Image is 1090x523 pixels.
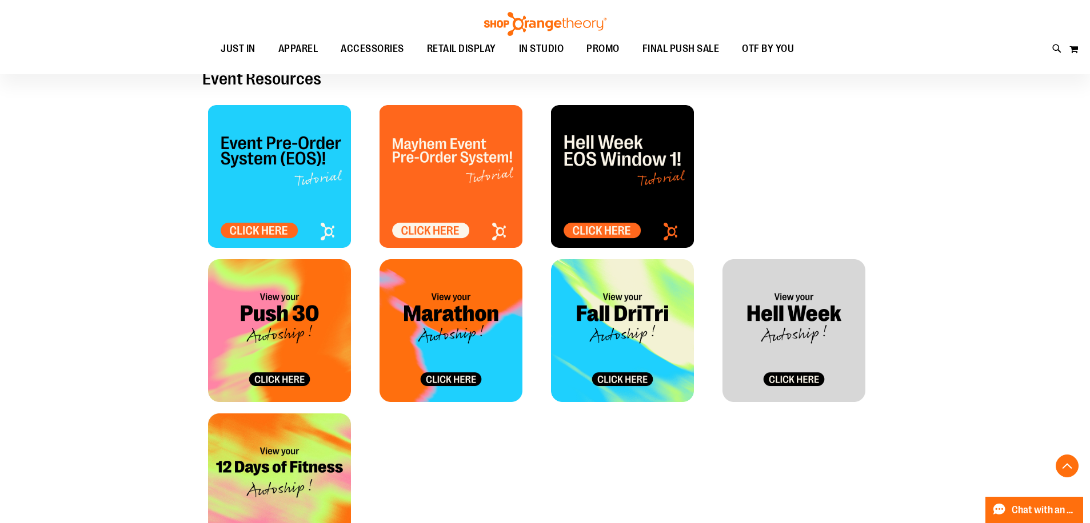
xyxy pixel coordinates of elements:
[1012,505,1076,516] span: Chat with an Expert
[482,12,608,36] img: Shop Orangetheory
[202,70,888,88] h2: Event Resources
[427,36,496,62] span: RETAIL DISPLAY
[1056,454,1079,477] button: Back To Top
[341,36,404,62] span: ACCESSORIES
[642,36,720,62] span: FINAL PUSH SALE
[519,36,564,62] span: IN STUDIO
[380,259,522,402] img: OTF Tile - Marathon Marketing
[551,259,694,402] img: FALL DRI TRI_Allocation Tile
[551,105,694,248] img: HELLWEEK_Allocation Tile
[742,36,794,62] span: OTF BY YOU
[586,36,620,62] span: PROMO
[722,259,865,402] img: HELLWEEK_Allocation Tile
[985,497,1084,523] button: Chat with an Expert
[278,36,318,62] span: APPAREL
[221,36,255,62] span: JUST IN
